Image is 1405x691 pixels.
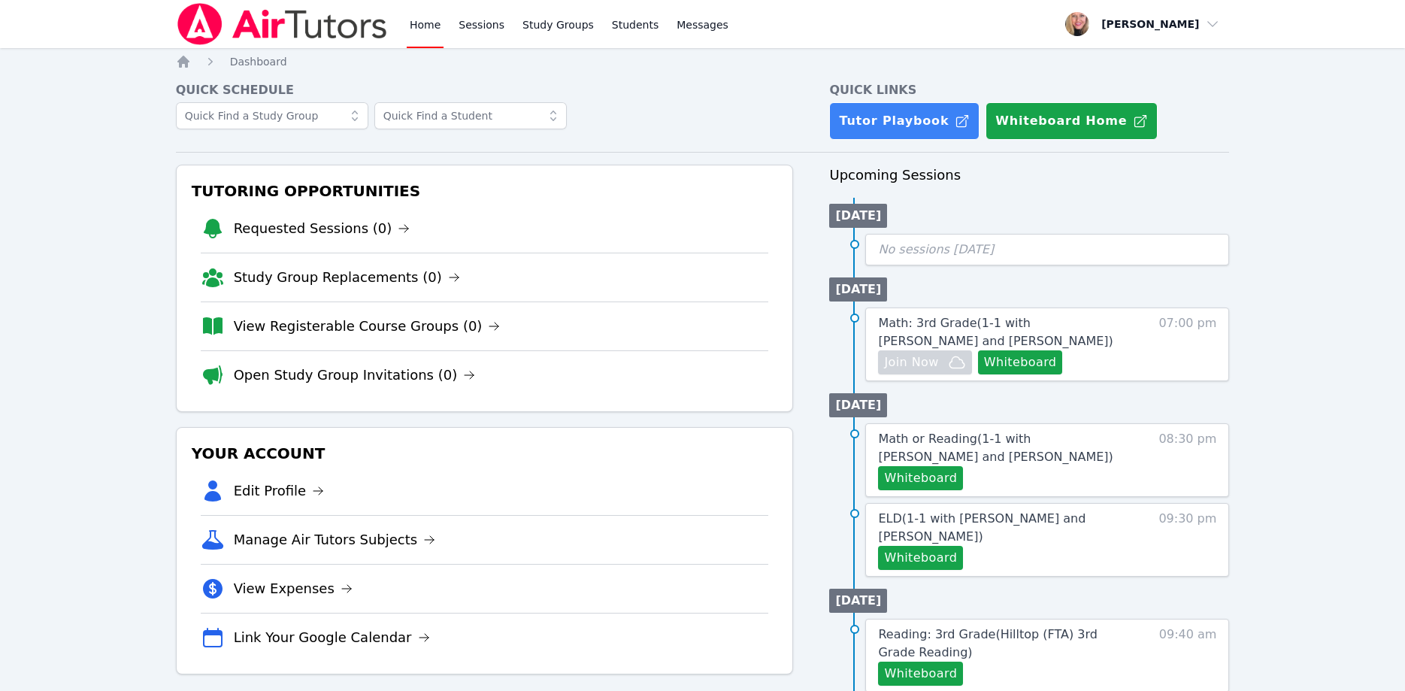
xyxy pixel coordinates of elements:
[189,177,781,205] h3: Tutoring Opportunities
[829,589,887,613] li: [DATE]
[829,204,887,228] li: [DATE]
[230,54,287,69] a: Dashboard
[189,440,781,467] h3: Your Account
[230,56,287,68] span: Dashboard
[878,466,963,490] button: Whiteboard
[829,81,1229,99] h4: Quick Links
[878,432,1113,464] span: Math or Reading ( 1-1 with [PERSON_NAME] and [PERSON_NAME] )
[176,54,1230,69] nav: Breadcrumb
[234,218,410,239] a: Requested Sessions (0)
[878,430,1131,466] a: Math or Reading(1-1 with [PERSON_NAME] and [PERSON_NAME])
[878,316,1113,348] span: Math: 3rd Grade ( 1-1 with [PERSON_NAME] and [PERSON_NAME] )
[878,242,994,256] span: No sessions [DATE]
[1158,314,1216,374] span: 07:00 pm
[878,662,963,686] button: Whiteboard
[234,529,436,550] a: Manage Air Tutors Subjects
[878,510,1131,546] a: ELD(1-1 with [PERSON_NAME] and [PERSON_NAME])
[878,350,971,374] button: Join Now
[1159,626,1217,686] span: 09:40 am
[878,546,963,570] button: Whiteboard
[829,165,1229,186] h3: Upcoming Sessions
[986,102,1158,140] button: Whiteboard Home
[884,353,938,371] span: Join Now
[176,3,389,45] img: Air Tutors
[176,81,794,99] h4: Quick Schedule
[1158,430,1216,490] span: 08:30 pm
[978,350,1063,374] button: Whiteboard
[878,626,1131,662] a: Reading: 3rd Grade(Hilltop (FTA) 3rd Grade Reading)
[176,102,368,129] input: Quick Find a Study Group
[878,511,1086,544] span: ELD ( 1-1 with [PERSON_NAME] and [PERSON_NAME] )
[878,314,1131,350] a: Math: 3rd Grade(1-1 with [PERSON_NAME] and [PERSON_NAME])
[677,17,728,32] span: Messages
[829,102,980,140] a: Tutor Playbook
[829,277,887,302] li: [DATE]
[234,267,460,288] a: Study Group Replacements (0)
[878,627,1097,659] span: Reading: 3rd Grade ( Hilltop (FTA) 3rd Grade Reading )
[234,316,501,337] a: View Registerable Course Groups (0)
[1158,510,1216,570] span: 09:30 pm
[234,480,325,502] a: Edit Profile
[374,102,567,129] input: Quick Find a Student
[234,627,430,648] a: Link Your Google Calendar
[234,365,476,386] a: Open Study Group Invitations (0)
[829,393,887,417] li: [DATE]
[234,578,353,599] a: View Expenses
